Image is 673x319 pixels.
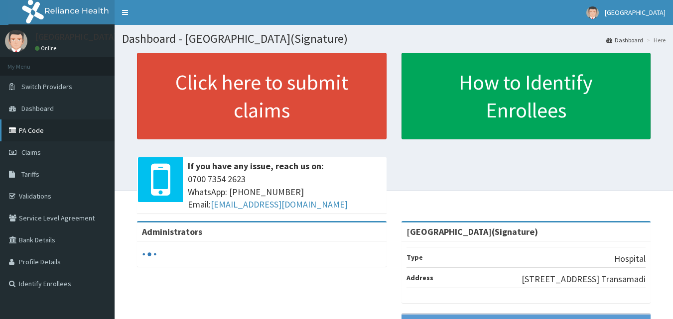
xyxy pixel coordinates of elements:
[605,8,666,17] span: [GEOGRAPHIC_DATA]
[211,199,348,210] a: [EMAIL_ADDRESS][DOMAIN_NAME]
[614,252,646,265] p: Hospital
[21,82,72,91] span: Switch Providers
[35,32,117,41] p: [GEOGRAPHIC_DATA]
[21,148,41,157] span: Claims
[188,160,324,172] b: If you have any issue, reach us on:
[122,32,666,45] h1: Dashboard - [GEOGRAPHIC_DATA](Signature)
[21,104,54,113] span: Dashboard
[406,226,538,237] strong: [GEOGRAPHIC_DATA](Signature)
[406,273,433,282] b: Address
[606,36,643,44] a: Dashboard
[402,53,651,139] a: How to Identify Enrollees
[644,36,666,44] li: Here
[586,6,599,19] img: User Image
[142,226,202,237] b: Administrators
[406,253,423,262] b: Type
[21,170,39,179] span: Tariffs
[137,53,387,139] a: Click here to submit claims
[188,173,382,211] span: 0700 7354 2623 WhatsApp: [PHONE_NUMBER] Email:
[522,273,646,286] p: [STREET_ADDRESS] Transamadi
[35,45,59,52] a: Online
[5,30,27,52] img: User Image
[142,247,157,262] svg: audio-loading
